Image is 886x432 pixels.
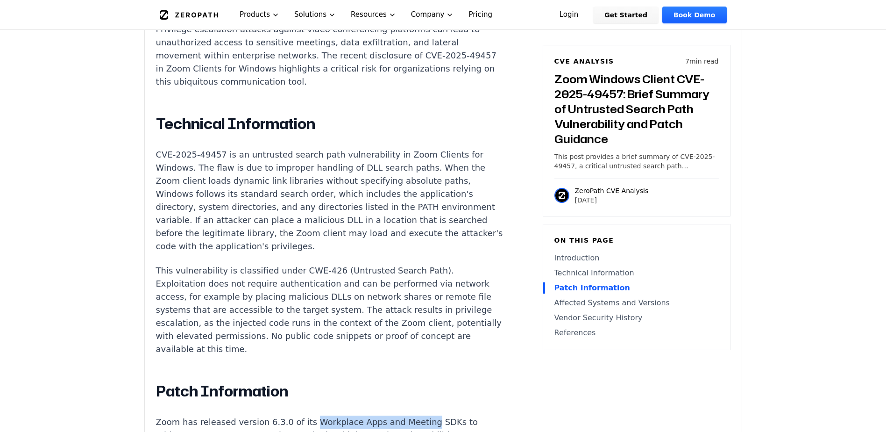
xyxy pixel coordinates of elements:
a: References [554,327,719,338]
h3: Zoom Windows Client CVE-2025-49457: Brief Summary of Untrusted Search Path Vulnerability and Patc... [554,72,719,146]
img: ZeroPath CVE Analysis [554,188,569,203]
h2: Patch Information [156,382,503,401]
a: Affected Systems and Versions [554,297,719,309]
a: Vendor Security History [554,312,719,324]
h2: Technical Information [156,115,503,133]
p: ZeroPath CVE Analysis [575,186,649,195]
p: Privilege escalation attacks against video conferencing platforms can lead to unauthorized access... [156,23,503,88]
a: Get Started [593,7,659,23]
p: CVE-2025-49457 is an untrusted search path vulnerability in Zoom Clients for Windows. The flaw is... [156,148,503,253]
p: [DATE] [575,195,649,205]
p: 7 min read [685,57,718,66]
a: Technical Information [554,267,719,279]
a: Book Demo [662,7,726,23]
a: Introduction [554,252,719,264]
a: Patch Information [554,282,719,294]
p: This post provides a brief summary of CVE-2025-49457, a critical untrusted search path vulnerabil... [554,152,719,171]
h6: CVE Analysis [554,57,614,66]
a: Login [548,7,590,23]
h6: On this page [554,236,719,245]
p: This vulnerability is classified under CWE-426 (Untrusted Search Path). Exploitation does not req... [156,264,503,356]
